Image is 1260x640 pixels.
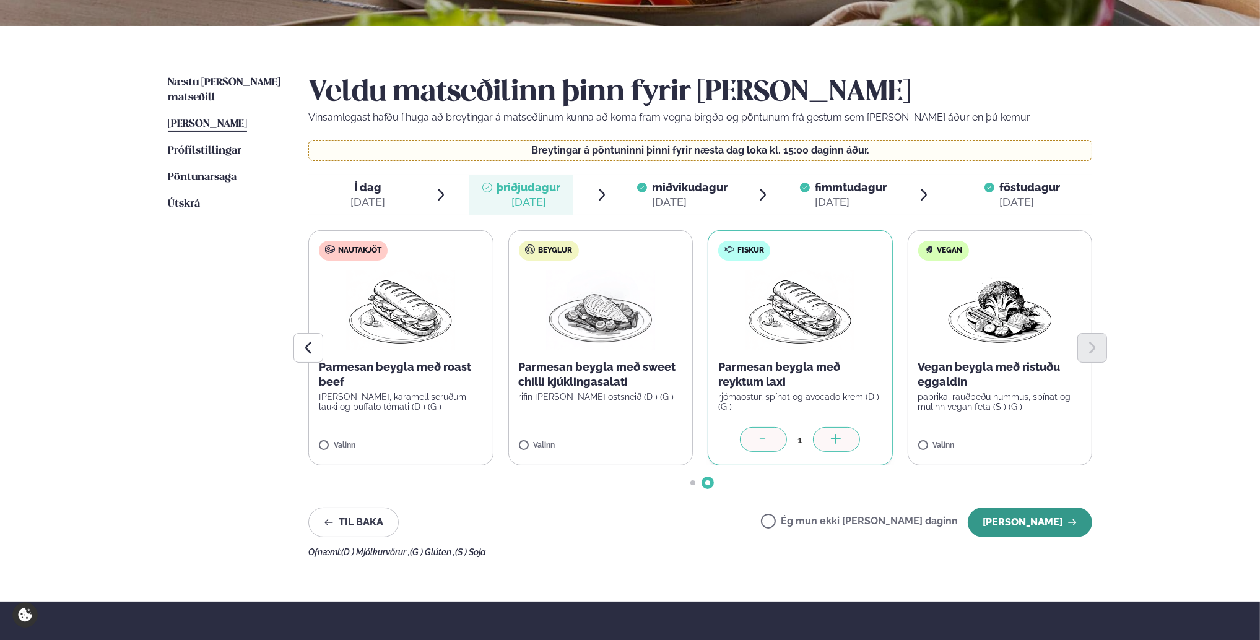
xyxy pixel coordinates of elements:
[350,180,385,195] span: Í dag
[815,195,887,210] div: [DATE]
[168,144,241,158] a: Prófílstillingar
[745,270,854,350] img: Panini.png
[168,117,247,132] a: [PERSON_NAME]
[168,77,280,103] span: Næstu [PERSON_NAME] matseðill
[410,547,455,557] span: (G ) Glúten ,
[350,195,385,210] div: [DATE]
[308,508,399,537] button: Til baka
[168,119,247,129] span: [PERSON_NAME]
[525,244,536,254] img: bagle-new-16px.svg
[497,195,561,210] div: [DATE]
[321,145,1080,155] p: Breytingar á pöntuninni þinni fyrir næsta dag loka kl. 15:00 daginn áður.
[308,76,1092,110] h2: Veldu matseðilinn þinn fyrir [PERSON_NAME]
[308,110,1092,125] p: Vinsamlegast hafðu í huga að breytingar á matseðlinum kunna að koma fram vegna birgða og pöntunum...
[999,181,1060,194] span: föstudagur
[718,360,882,389] p: Parmesan beygla með reyktum laxi
[1077,333,1107,363] button: Next slide
[652,181,728,194] span: miðvikudagur
[168,145,241,156] span: Prófílstillingar
[918,392,1082,412] p: paprika, rauðbeðu hummus, spínat og mulinn vegan feta (S ) (G )
[319,360,483,389] p: Parmesan beygla með roast beef
[168,172,237,183] span: Pöntunarsaga
[308,547,1092,557] div: Ofnæmi:
[519,360,683,389] p: Parmesan beygla með sweet chilli kjúklingasalati
[787,433,813,447] div: 1
[945,270,1054,350] img: Vegan.png
[690,480,695,485] span: Go to slide 1
[338,246,381,256] span: Nautakjöt
[168,199,200,209] span: Útskrá
[346,270,455,350] img: Panini.png
[999,195,1060,210] div: [DATE]
[539,246,573,256] span: Beyglur
[737,246,764,256] span: Fiskur
[168,76,284,105] a: Næstu [PERSON_NAME] matseðill
[724,244,734,254] img: fish.svg
[341,547,410,557] span: (D ) Mjólkurvörur ,
[519,392,683,402] p: rifin [PERSON_NAME] ostsneið (D ) (G )
[12,602,38,628] a: Cookie settings
[497,181,561,194] span: þriðjudagur
[325,244,335,254] img: beef.svg
[319,392,483,412] p: [PERSON_NAME], karamelliseruðum lauki og buffalo tómati (D ) (G )
[168,197,200,212] a: Útskrá
[968,508,1092,537] button: [PERSON_NAME]
[937,246,963,256] span: Vegan
[718,392,882,412] p: rjómaostur, spínat og avocado krem (D ) (G )
[455,547,486,557] span: (S ) Soja
[293,333,323,363] button: Previous slide
[918,360,1082,389] p: Vegan beygla með ristuðu eggaldin
[924,244,934,254] img: Vegan.svg
[546,270,655,350] img: Chicken-breast.png
[652,195,728,210] div: [DATE]
[168,170,237,185] a: Pöntunarsaga
[815,181,887,194] span: fimmtudagur
[705,480,710,485] span: Go to slide 2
